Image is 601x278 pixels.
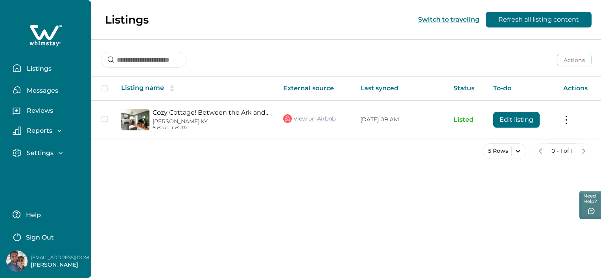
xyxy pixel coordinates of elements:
[576,143,592,159] button: next page
[13,148,85,157] button: Settings
[13,126,85,135] button: Reports
[153,109,271,116] a: Cozy Cottage! Between the Ark and Creation Museum!
[24,211,41,219] p: Help
[121,109,149,130] img: propertyImage_Cozy Cottage! Between the Ark and Creation Museum!
[487,77,557,101] th: To-do
[277,77,354,101] th: External source
[548,143,576,159] button: 0 - 1 of 1
[31,254,94,262] p: [EMAIL_ADDRESS][DOMAIN_NAME]
[6,251,28,272] img: Whimstay Host
[483,143,526,159] button: 5 Rows
[24,127,52,135] p: Reports
[153,118,271,125] p: [PERSON_NAME], KY
[486,12,592,27] button: Refresh all listing content
[454,116,481,124] p: Listed
[24,65,52,73] p: Listings
[557,77,601,101] th: Actions
[13,229,82,244] button: Sign Out
[24,149,53,157] p: Settings
[24,107,53,115] p: Reviews
[31,261,94,269] p: [PERSON_NAME]
[24,87,58,95] p: Messages
[13,207,82,222] button: Help
[533,143,548,159] button: previous page
[13,60,85,76] button: Listings
[557,54,592,66] button: Actions
[105,13,149,26] p: Listings
[447,77,487,101] th: Status
[115,77,277,101] th: Listing name
[13,82,85,98] button: Messages
[26,234,54,241] p: Sign Out
[13,104,85,120] button: Reviews
[153,125,271,131] p: 5 Beds, 1 Bath
[164,84,180,92] button: sorting
[551,147,573,155] p: 0 - 1 of 1
[354,77,447,101] th: Last synced
[283,113,336,124] a: View on Airbnb
[360,116,441,124] p: [DATE] 09 AM
[418,16,479,23] button: Switch to traveling
[493,112,540,128] button: Edit listing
